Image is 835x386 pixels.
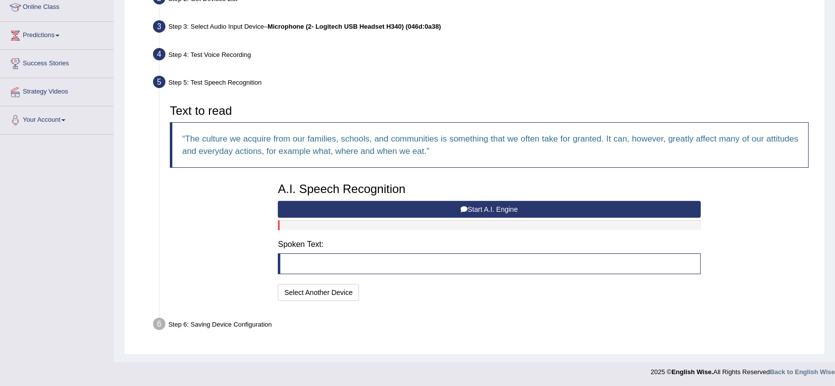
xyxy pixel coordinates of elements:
strong: English Wise. [672,368,713,376]
div: Step 4: Test Voice Recording [149,45,820,67]
a: Strategy Videos [0,78,113,103]
h3: A.I. Speech Recognition [278,183,700,195]
q: The culture we acquire from our families, schools, and communities is something that we often tak... [182,134,798,156]
button: Start A.I. Engine [278,201,700,218]
div: 2025 © All Rights Reserved [651,362,835,377]
h3: Text to read [170,104,809,117]
a: Back to English Wise [770,368,835,376]
a: Your Account [0,106,113,131]
span: – [264,23,441,30]
b: Microphone (2- Logitech USB Headset H340) (046d:0a38) [267,23,441,30]
h4: Spoken Text: [278,240,700,249]
div: Step 3: Select Audio Input Device [149,17,820,39]
a: Success Stories [0,50,113,75]
div: Step 5: Test Speech Recognition [149,73,820,95]
button: Select Another Device [278,284,359,301]
a: Predictions [0,22,113,47]
div: Step 6: Saving Device Configuration [149,315,820,337]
